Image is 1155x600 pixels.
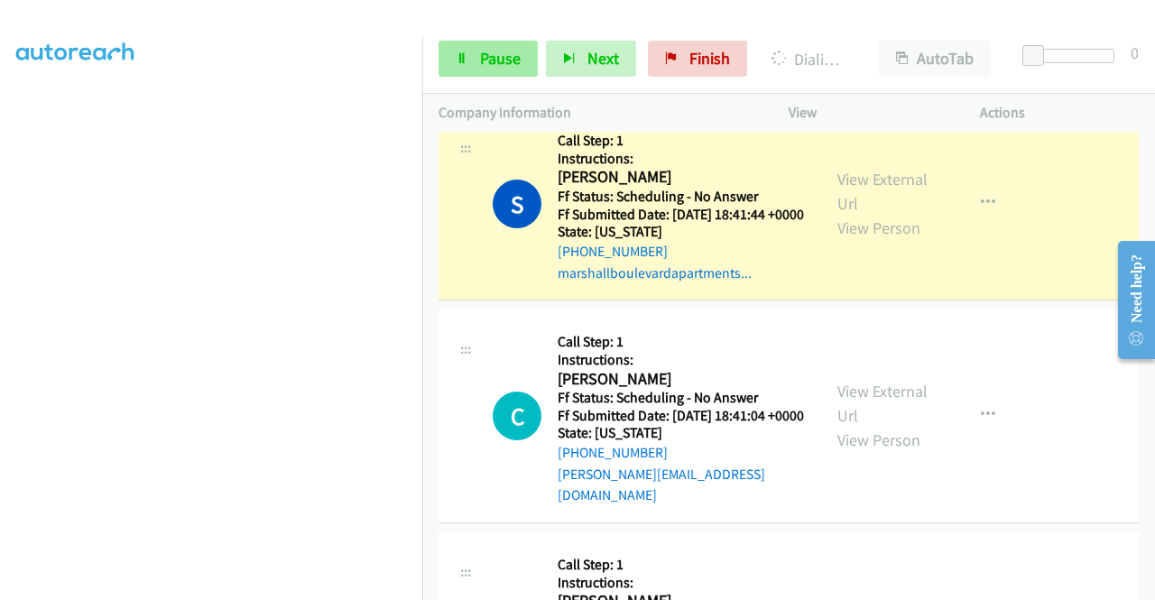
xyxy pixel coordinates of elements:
button: Next [546,41,636,77]
h5: Call Step: 1 [558,556,805,574]
h5: Ff Status: Scheduling - No Answer [558,188,804,206]
a: View Person [837,217,920,238]
a: View External Url [837,169,928,214]
p: Company Information [439,102,756,124]
h5: State: [US_STATE] [558,424,805,442]
h5: Instructions: [558,574,805,592]
a: View External Url [837,381,928,426]
span: Pause [480,48,521,69]
a: [PERSON_NAME][EMAIL_ADDRESS][DOMAIN_NAME] [558,466,765,504]
h5: Instructions: [558,150,804,168]
h1: C [493,392,541,440]
a: marshallboulevardapartments... [558,264,752,282]
h5: State: [US_STATE] [558,223,804,241]
h1: S [493,180,541,228]
p: Dialing [PERSON_NAME] [772,47,846,71]
h2: [PERSON_NAME] [558,369,799,390]
a: Finish [648,41,747,77]
iframe: Resource Center [1104,228,1155,372]
button: AutoTab [879,41,991,77]
h5: Ff Submitted Date: [DATE] 18:41:04 +0000 [558,407,805,425]
span: Finish [689,48,730,69]
p: Actions [980,102,1139,124]
span: Next [587,48,619,69]
a: [PHONE_NUMBER] [558,243,668,260]
h5: Ff Submitted Date: [DATE] 18:41:44 +0000 [558,206,804,224]
div: Delay between calls (in seconds) [1031,49,1114,63]
h2: [PERSON_NAME] [558,167,799,188]
p: View [789,102,947,124]
div: The call is yet to be attempted [493,392,541,440]
a: Pause [439,41,538,77]
h5: Instructions: [558,351,805,369]
a: [PHONE_NUMBER] [558,444,668,461]
div: 0 [1131,41,1139,65]
h5: Call Step: 1 [558,333,805,351]
a: View Person [837,429,920,450]
h5: Call Step: 1 [558,132,804,150]
h5: Ff Status: Scheduling - No Answer [558,389,805,407]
